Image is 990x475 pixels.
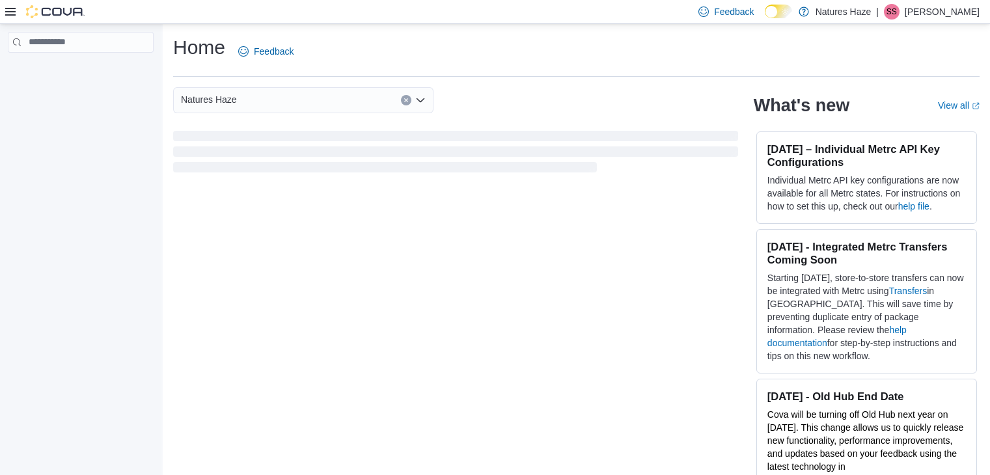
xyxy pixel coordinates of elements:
[767,240,966,266] h3: [DATE] - Integrated Metrc Transfers Coming Soon
[233,38,299,64] a: Feedback
[767,325,907,348] a: help documentation
[415,95,426,105] button: Open list of options
[887,4,897,20] span: SS
[767,142,966,169] h3: [DATE] – Individual Metrc API Key Configurations
[905,4,980,20] p: [PERSON_NAME]
[884,4,900,20] div: Sina Sanjari
[767,174,966,213] p: Individual Metrc API key configurations are now available for all Metrc states. For instructions ...
[767,271,966,362] p: Starting [DATE], store-to-store transfers can now be integrated with Metrc using in [GEOGRAPHIC_D...
[754,95,849,116] h2: What's new
[972,102,980,110] svg: External link
[714,5,754,18] span: Feedback
[816,4,872,20] p: Natures Haze
[767,390,966,403] h3: [DATE] - Old Hub End Date
[898,201,929,211] a: help file
[254,45,294,58] span: Feedback
[173,34,225,61] h1: Home
[889,286,928,296] a: Transfers
[765,5,792,18] input: Dark Mode
[401,95,411,105] button: Clear input
[876,4,879,20] p: |
[938,100,980,111] a: View allExternal link
[173,133,738,175] span: Loading
[8,55,154,87] nav: Complex example
[181,92,237,107] span: Natures Haze
[26,5,85,18] img: Cova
